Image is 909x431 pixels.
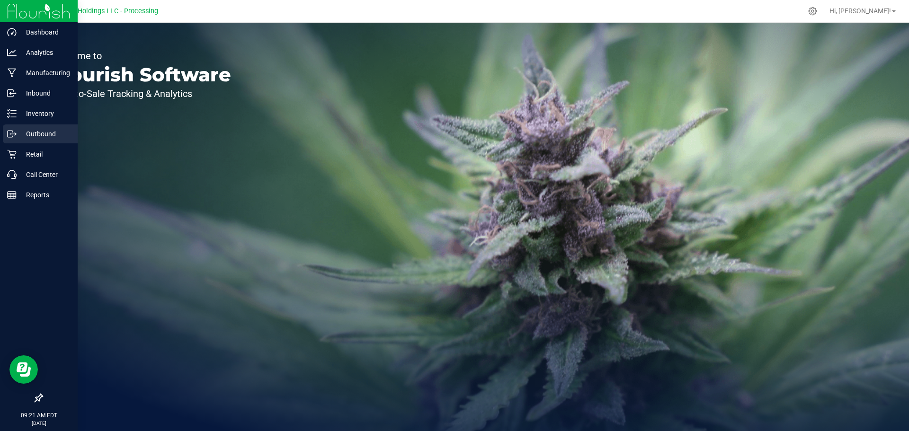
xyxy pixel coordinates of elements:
[51,89,231,98] p: Seed-to-Sale Tracking & Analytics
[7,150,17,159] inline-svg: Retail
[7,129,17,139] inline-svg: Outbound
[829,7,891,15] span: Hi, [PERSON_NAME]!
[17,67,73,79] p: Manufacturing
[51,51,231,61] p: Welcome to
[4,411,73,420] p: 09:21 AM EDT
[17,88,73,99] p: Inbound
[17,108,73,119] p: Inventory
[9,355,38,384] iframe: Resource center
[7,27,17,37] inline-svg: Dashboard
[35,7,158,15] span: Riviera Creek Holdings LLC - Processing
[7,68,17,78] inline-svg: Manufacturing
[7,88,17,98] inline-svg: Inbound
[17,128,73,140] p: Outbound
[17,26,73,38] p: Dashboard
[7,190,17,200] inline-svg: Reports
[7,48,17,57] inline-svg: Analytics
[17,149,73,160] p: Retail
[17,47,73,58] p: Analytics
[17,189,73,201] p: Reports
[4,420,73,427] p: [DATE]
[17,169,73,180] p: Call Center
[807,7,819,16] div: Manage settings
[7,109,17,118] inline-svg: Inventory
[51,65,231,84] p: Flourish Software
[7,170,17,179] inline-svg: Call Center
